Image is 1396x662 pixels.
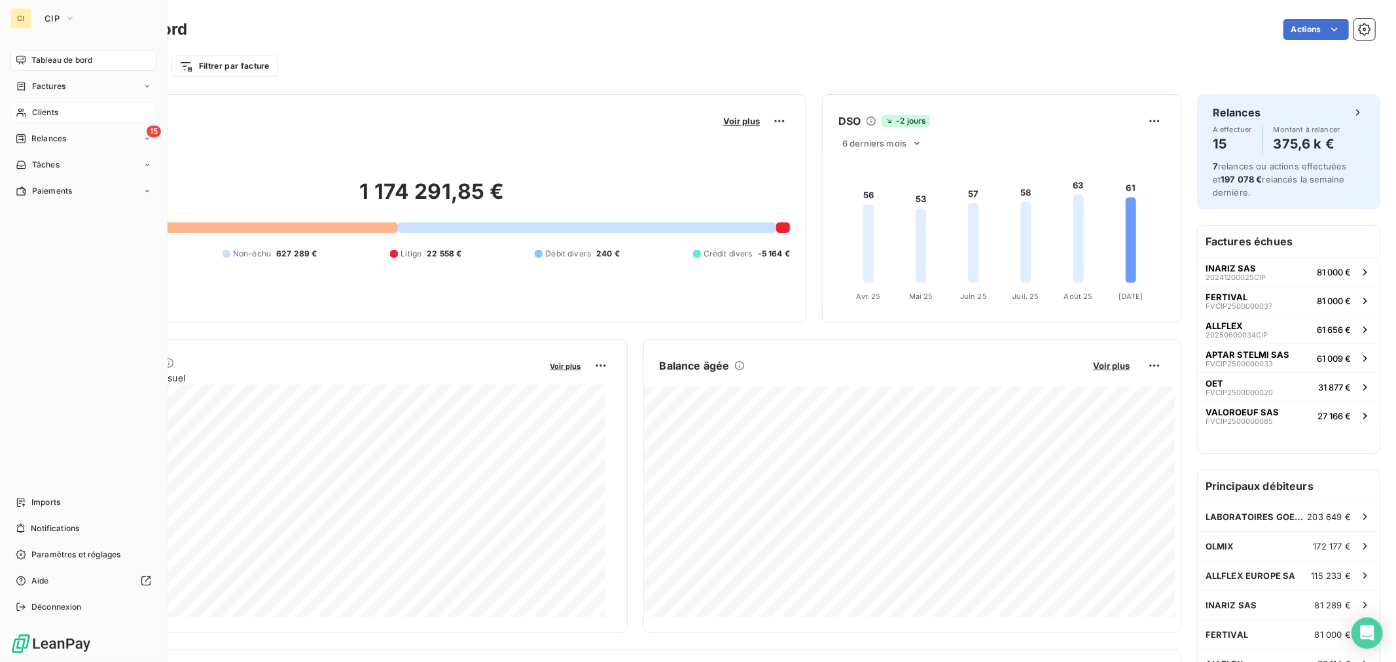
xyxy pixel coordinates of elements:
tspan: Avr. 25 [857,292,881,301]
span: Litige [401,248,421,260]
button: Voir plus [1089,360,1134,372]
span: Aide [31,575,49,587]
span: Non-échu [233,248,271,260]
h6: Principaux débiteurs [1198,470,1380,502]
span: 7 [1213,161,1218,171]
span: 172 177 € [1314,541,1351,551]
span: Paiements [32,185,72,197]
span: FVCIP2500000085 [1206,417,1273,425]
span: Déconnexion [31,601,82,613]
span: Imports [31,496,60,508]
span: INARIZ SAS [1206,600,1257,610]
h4: 375,6 k € [1274,133,1340,154]
span: 81 000 € [1317,267,1351,277]
span: À effectuer [1213,126,1252,133]
span: Crédit divers [704,248,753,260]
span: -2 jours [882,115,929,127]
span: 627 289 € [276,248,317,260]
span: Chiffre d'affaires mensuel [74,371,541,385]
span: 6 derniers mois [842,138,906,148]
h6: Balance âgée [660,358,730,374]
span: Tableau de bord [31,54,92,66]
span: INARIZ SAS [1206,263,1256,273]
span: 61 009 € [1317,353,1351,364]
button: OETFVCIP250000002031 877 € [1198,372,1380,401]
span: 31 877 € [1318,382,1351,392]
span: Voir plus [550,362,581,371]
span: VALOROEUF SAS [1206,407,1279,417]
span: Notifications [31,523,79,534]
div: Open Intercom Messenger [1351,618,1383,649]
span: relances ou actions effectuées et relancés la semaine dernière. [1213,161,1347,198]
span: ALLFLEX EUROPE SA [1206,570,1296,581]
span: FERTIVAL [1206,629,1248,640]
span: 240 € [596,248,620,260]
span: 22 558 € [427,248,461,260]
span: 81 289 € [1315,600,1351,610]
span: CIP [45,13,60,24]
button: Actions [1283,19,1349,40]
span: OLMIX [1206,541,1234,551]
span: FVCIP2500000033 [1206,360,1273,368]
img: Logo LeanPay [10,633,92,654]
span: 197 078 € [1221,174,1262,184]
span: ALLFLEX [1206,321,1243,331]
button: ALLFLEX20250600034CIP61 656 € [1198,315,1380,343]
h6: Relances [1213,105,1261,120]
button: FERTIVALFVCIP250000003781 000 € [1198,286,1380,315]
span: -5 164 € [758,248,790,260]
span: APTAR STELMI SAS [1206,349,1289,360]
h4: 15 [1213,133,1252,154]
button: APTAR STELMI SASFVCIP250000003361 009 € [1198,343,1380,372]
button: Filtrer par facture [171,56,278,77]
span: Tâches [32,159,60,171]
a: Aide [10,570,156,591]
button: INARIZ SAS20241200025CIP81 000 € [1198,257,1380,286]
h2: 1 174 291,85 € [74,179,790,218]
button: Voir plus [719,115,764,127]
h6: Factures échues [1198,226,1380,257]
tspan: Juin 25 [960,292,987,301]
span: Débit divers [545,248,591,260]
span: Clients [32,107,58,118]
div: CI [10,8,31,29]
span: 20241200025CIP [1206,273,1266,281]
h6: DSO [838,113,861,129]
tspan: Mai 25 [909,292,933,301]
span: Factures [32,80,65,92]
button: VALOROEUF SASFVCIP250000008527 166 € [1198,401,1380,430]
span: 61 656 € [1317,324,1351,335]
span: 27 166 € [1317,411,1351,421]
tspan: Juil. 25 [1012,292,1039,301]
span: Paramètres et réglages [31,549,120,561]
span: 115 233 € [1312,570,1351,581]
span: FVCIP2500000020 [1206,389,1273,396]
span: Montant à relancer [1274,126,1340,133]
span: 81 000 € [1315,629,1351,640]
button: Voir plus [546,360,585,372]
span: 203 649 € [1308,512,1351,522]
span: OET [1206,378,1223,389]
tspan: [DATE] [1119,292,1143,301]
tspan: Août 25 [1064,292,1093,301]
span: LABORATOIRES GOEMAR [1206,512,1308,522]
span: Voir plus [1093,360,1130,371]
span: Voir plus [723,116,760,126]
span: FERTIVAL [1206,292,1247,302]
span: 20250600034CIP [1206,331,1268,339]
span: FVCIP2500000037 [1206,302,1272,310]
span: Relances [31,133,66,145]
span: 15 [147,126,161,137]
span: 81 000 € [1317,296,1351,306]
